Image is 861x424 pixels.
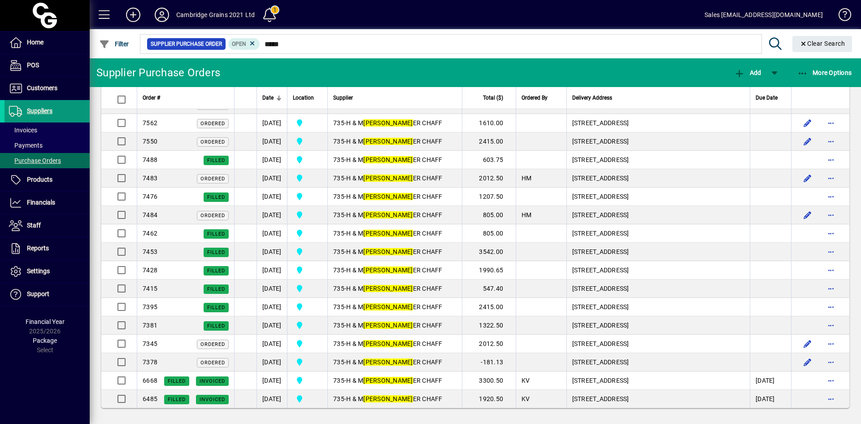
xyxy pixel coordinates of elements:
[262,93,274,103] span: Date
[143,211,157,219] span: 7484
[522,395,530,402] span: KV
[800,355,815,369] button: Edit
[97,36,131,52] button: Filter
[4,138,90,153] a: Payments
[26,318,65,325] span: Financial Year
[333,193,344,200] span: 735
[346,285,443,292] span: H & M ER CHAFF
[168,397,186,402] span: Filled
[293,393,322,404] span: Cambridge Grains 2021 Ltd
[4,122,90,138] a: Invoices
[333,285,344,292] span: 735
[200,139,225,145] span: Ordered
[363,119,413,127] em: [PERSON_NAME]
[27,84,57,92] span: Customers
[824,245,838,259] button: More options
[200,176,225,182] span: Ordered
[462,372,516,390] td: 3300.50
[566,114,750,132] td: [STREET_ADDRESS]
[800,171,815,185] button: Edit
[462,243,516,261] td: 3542.00
[168,378,186,384] span: Filled
[327,280,462,298] td: -
[363,138,413,145] em: [PERSON_NAME]
[566,151,750,169] td: [STREET_ADDRESS]
[462,151,516,169] td: 603.75
[327,298,462,316] td: -
[327,261,462,280] td: -
[363,303,413,310] em: [PERSON_NAME]
[257,151,287,169] td: [DATE]
[824,189,838,204] button: More options
[4,237,90,260] a: Reports
[327,206,462,224] td: -
[462,316,516,335] td: 1322.50
[363,340,413,347] em: [PERSON_NAME]
[346,193,443,200] span: H & M ER CHAFF
[257,169,287,188] td: [DATE]
[572,93,612,103] span: Delivery Address
[566,206,750,224] td: [STREET_ADDRESS]
[333,119,344,127] span: 735
[333,248,344,255] span: 735
[257,298,287,316] td: [DATE]
[346,138,443,145] span: H & M ER CHAFF
[143,93,160,103] span: Order #
[257,390,287,408] td: [DATE]
[27,245,49,252] span: Reports
[468,93,511,103] div: Total ($)
[257,316,287,335] td: [DATE]
[293,173,322,184] span: Cambridge Grains 2021 Ltd
[327,132,462,151] td: -
[795,65,854,81] button: More Options
[262,93,282,103] div: Date
[143,322,157,329] span: 7381
[143,230,157,237] span: 7462
[257,114,287,132] td: [DATE]
[293,154,322,165] span: Cambridge Grains 2021 Ltd
[363,358,413,366] em: [PERSON_NAME]
[824,171,838,185] button: More options
[824,116,838,130] button: More options
[143,156,157,163] span: 7488
[800,40,845,47] span: Clear Search
[346,377,443,384] span: H & M ER CHAFF
[327,114,462,132] td: -
[522,211,532,219] span: HM
[363,377,413,384] em: [PERSON_NAME]
[27,61,39,69] span: POS
[293,246,322,257] span: Cambridge Grains 2021 Ltd
[207,157,225,163] span: Filled
[207,286,225,292] span: Filled
[800,134,815,149] button: Edit
[293,320,322,331] span: Cambridge Grains 2021 Ltd
[327,335,462,353] td: -
[824,318,838,332] button: More options
[462,390,516,408] td: 1920.50
[4,54,90,77] a: POS
[824,208,838,222] button: More options
[346,248,443,255] span: H & M ER CHAFF
[333,156,344,163] span: 735
[327,316,462,335] td: -
[9,157,61,164] span: Purchase Orders
[522,93,561,103] div: Ordered By
[207,268,225,274] span: Filled
[143,119,157,127] span: 7562
[704,8,823,22] div: Sales [EMAIL_ADDRESS][DOMAIN_NAME]
[148,7,176,23] button: Profile
[566,224,750,243] td: [STREET_ADDRESS]
[9,127,37,134] span: Invoices
[4,192,90,214] a: Financials
[200,121,225,127] span: Ordered
[9,142,43,149] span: Payments
[327,224,462,243] td: -
[792,36,852,52] button: Clear
[293,283,322,294] span: Cambridge Grains 2021 Ltd
[824,134,838,149] button: More options
[333,358,344,366] span: 735
[566,261,750,280] td: [STREET_ADDRESS]
[333,395,344,402] span: 735
[293,93,322,103] div: Location
[462,280,516,298] td: 547.40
